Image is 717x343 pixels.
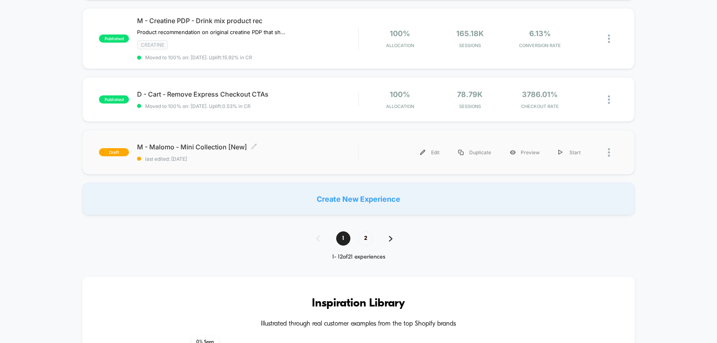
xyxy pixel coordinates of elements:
[390,90,410,99] span: 100%
[500,143,549,162] div: Preview
[137,143,358,151] span: M - Malomo - Mini Collection [New]
[82,183,634,215] div: Create New Experience
[308,254,409,261] div: 1 - 12 of 21 experiences
[390,29,410,38] span: 100%
[420,150,425,155] img: menu
[608,35,610,43] img: close
[608,148,610,157] img: close
[457,90,483,99] span: 78.79k
[99,95,129,104] span: published
[99,35,129,43] span: published
[145,103,251,109] span: Moved to 100% on: [DATE] . Uplift: 0.53% in CR
[137,90,358,98] span: D - Cart - Remove Express Checkout CTAs
[437,104,503,109] span: Sessions
[389,236,393,242] img: pagination forward
[137,17,358,25] span: M - Creatine PDP - Drink mix product rec
[529,29,551,38] span: 6.13%
[336,231,350,246] span: 1
[507,104,573,109] span: CHECKOUT RATE
[386,104,414,109] span: Allocation
[137,156,358,162] span: last edited: [DATE]
[411,143,449,162] div: Edit
[449,143,500,162] div: Duplicate
[549,143,590,162] div: Start
[358,231,373,246] span: 2
[99,148,129,156] span: draft
[137,29,288,35] span: Product recommendation on original creatine PDP that shows creatine drink mixes
[608,95,610,104] img: close
[458,150,464,155] img: menu
[145,54,252,60] span: Moved to 100% on: [DATE] . Uplift: 15.92% in CR
[437,43,503,48] span: Sessions
[507,43,573,48] span: CONVERSION RATE
[107,297,610,310] h3: Inspiration Library
[558,150,562,155] img: menu
[522,90,558,99] span: 3786.01%
[386,43,414,48] span: Allocation
[456,29,484,38] span: 165.18k
[107,320,610,328] h4: Illustrated through real customer examples from the top Shopify brands
[137,40,168,50] span: Creatine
